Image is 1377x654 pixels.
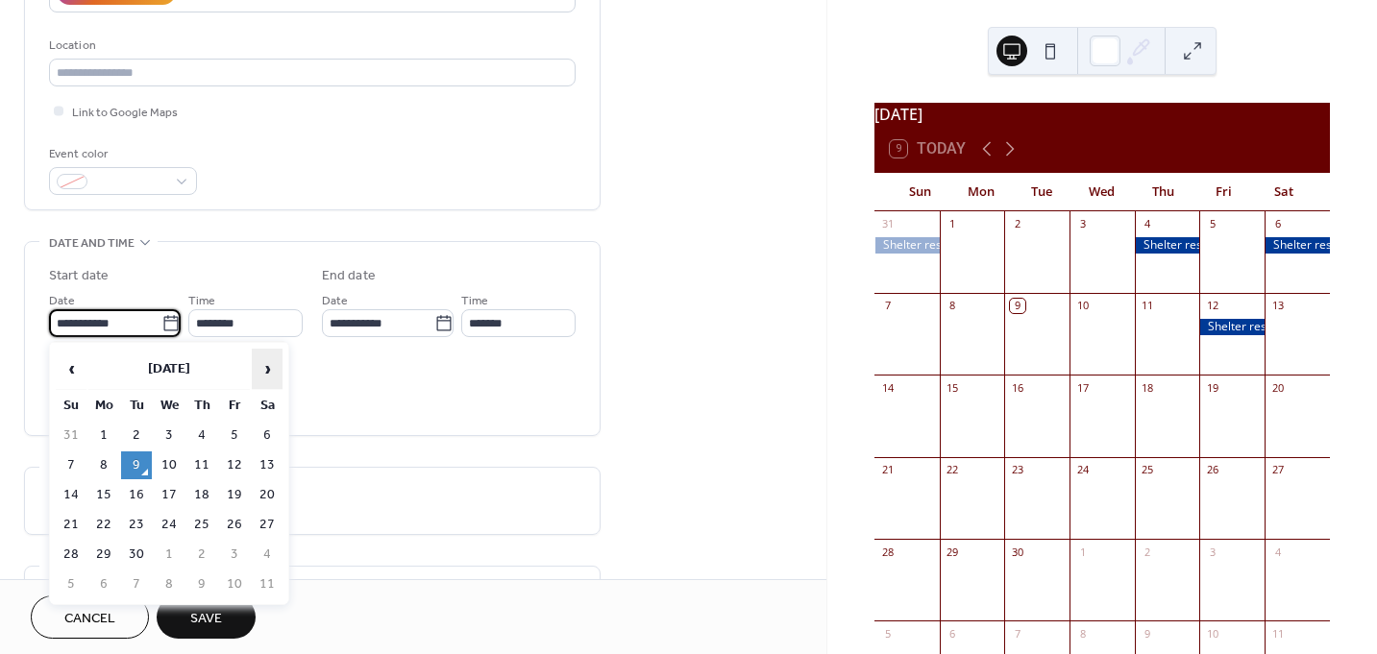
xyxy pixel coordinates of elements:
div: 29 [946,545,960,559]
td: 27 [252,511,283,539]
div: 11 [1141,299,1155,313]
span: Date [322,291,348,311]
div: 22 [946,463,960,477]
th: We [154,392,184,420]
td: 25 [186,511,217,539]
div: 9 [1141,626,1155,641]
td: 7 [121,570,152,598]
td: 30 [121,541,152,569]
td: 11 [252,570,283,598]
td: 22 [88,511,119,539]
div: 13 [1270,299,1285,313]
div: 1 [946,217,960,231]
div: Sat [1254,173,1315,211]
td: 2 [121,422,152,449]
td: 2 [186,541,217,569]
td: 8 [88,451,119,479]
td: 4 [252,541,283,569]
td: 3 [154,422,184,449]
td: 16 [121,481,152,509]
div: 17 [1075,380,1090,395]
th: Mo [88,392,119,420]
div: 9 [1010,299,1024,313]
div: [DATE] [874,103,1330,126]
div: 14 [880,380,895,395]
div: 27 [1270,463,1285,477]
div: 2 [1010,217,1024,231]
td: 29 [88,541,119,569]
span: Time [188,291,215,311]
td: 19 [219,481,250,509]
div: 5 [880,626,895,641]
td: 8 [154,570,184,598]
td: 21 [56,511,86,539]
div: 15 [946,380,960,395]
td: 24 [154,511,184,539]
div: 11 [1270,626,1285,641]
td: 28 [56,541,86,569]
div: Wed [1071,173,1132,211]
div: 2 [1141,545,1155,559]
th: Tu [121,392,152,420]
div: 21 [880,463,895,477]
div: 7 [1010,626,1024,641]
td: 10 [219,570,250,598]
span: › [253,350,282,388]
div: 5 [1205,217,1219,231]
div: 7 [880,299,895,313]
div: 1 [1075,545,1090,559]
div: 10 [1205,626,1219,641]
div: 30 [1010,545,1024,559]
td: 20 [252,481,283,509]
td: 1 [154,541,184,569]
div: 6 [1270,217,1285,231]
div: 4 [1270,545,1285,559]
span: Save [190,609,222,629]
td: 6 [252,422,283,449]
td: 26 [219,511,250,539]
div: Mon [950,173,1011,211]
div: 26 [1205,463,1219,477]
div: Shelter reserved - Chelsea Navarro [1199,319,1265,335]
td: 5 [219,422,250,449]
th: Sa [252,392,283,420]
button: Save [157,595,256,639]
span: Time [461,291,488,311]
th: Th [186,392,217,420]
td: 6 [88,570,119,598]
td: 1 [88,422,119,449]
td: 7 [56,451,86,479]
span: Date and time [49,233,135,254]
td: 3 [219,541,250,569]
td: 12 [219,451,250,479]
td: 11 [186,451,217,479]
td: 9 [121,451,152,479]
div: 31 [880,217,895,231]
div: 28 [880,545,895,559]
div: Shelter reserved - Julie Carr [874,237,940,254]
span: Cancel [64,609,115,629]
span: Date [49,291,75,311]
td: 4 [186,422,217,449]
th: [DATE] [88,349,250,390]
th: Fr [219,392,250,420]
button: Cancel [31,595,149,639]
div: Fri [1193,173,1254,211]
td: 10 [154,451,184,479]
div: 23 [1010,463,1024,477]
td: 23 [121,511,152,539]
td: 15 [88,481,119,509]
td: 14 [56,481,86,509]
div: Event color [49,144,193,164]
div: Tue [1011,173,1071,211]
div: Location [49,36,572,56]
div: Shelter reserved - Andrea Krause [1135,237,1200,254]
div: 3 [1205,545,1219,559]
td: 31 [56,422,86,449]
span: ‹ [57,350,86,388]
div: 24 [1075,463,1090,477]
div: 19 [1205,380,1219,395]
div: 10 [1075,299,1090,313]
div: Start date [49,266,109,286]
